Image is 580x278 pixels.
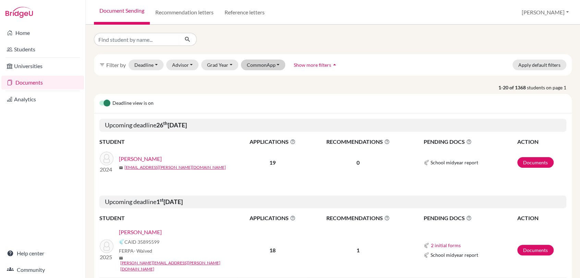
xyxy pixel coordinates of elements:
[134,248,152,254] span: - Waived
[294,62,331,68] span: Show more filters
[120,260,241,272] a: [PERSON_NAME][EMAIL_ADDRESS][PERSON_NAME][DOMAIN_NAME]
[512,60,566,70] button: Apply default filters
[527,84,572,91] span: students on page 1
[309,159,407,167] p: 0
[424,252,429,258] img: Common App logo
[112,99,154,108] span: Deadline view is on
[309,138,407,146] span: RECOMMENDATIONS
[156,198,183,205] b: 1 [DATE]
[156,121,187,129] b: 26 [DATE]
[309,246,407,254] p: 1
[119,247,152,254] span: FERPA
[431,159,478,166] span: School midyear report
[498,84,527,91] strong: 1-20 of 1368
[119,256,123,260] span: mail
[163,121,168,126] sup: th
[331,61,338,68] i: arrow_drop_up
[99,62,105,67] i: filter_list
[94,33,179,46] input: Find student by name...
[424,243,429,248] img: Common App logo
[106,62,126,68] span: Filter by
[99,119,566,132] h5: Upcoming deadline
[1,263,84,277] a: Community
[160,197,164,203] sup: st
[1,92,84,106] a: Analytics
[100,239,113,253] img: Bhesania, Aryav
[100,165,113,174] p: 2024
[100,253,113,261] p: 2025
[119,239,124,244] img: Common App logo
[99,214,237,223] th: STUDENT
[431,251,478,258] span: School midyear report
[517,157,554,168] a: Documents
[1,26,84,40] a: Home
[424,214,517,222] span: PENDING DOCS
[517,245,554,255] a: Documents
[269,159,276,166] b: 19
[5,7,33,18] img: Bridge-U
[424,160,429,165] img: Common App logo
[1,247,84,260] a: Help center
[166,60,199,70] button: Advisor
[1,59,84,73] a: Universities
[119,166,123,170] span: mail
[124,238,159,245] span: CAID 35895599
[100,152,113,165] img: Chacko, Amit Kochackan
[517,137,566,146] th: ACTION
[269,247,276,253] b: 18
[1,42,84,56] a: Students
[519,6,572,19] button: [PERSON_NAME]
[99,137,237,146] th: STUDENT
[129,60,164,70] button: Deadline
[237,214,308,222] span: APPLICATIONS
[99,195,566,209] h5: Upcoming deadline
[288,60,344,70] button: Show more filtersarrow_drop_up
[237,138,308,146] span: APPLICATIONS
[119,155,162,163] a: [PERSON_NAME]
[517,214,566,223] th: ACTION
[119,228,162,236] a: [PERSON_NAME]
[431,241,461,249] button: 2 initial forms
[1,76,84,89] a: Documents
[309,214,407,222] span: RECOMMENDATIONS
[124,164,226,170] a: [EMAIL_ADDRESS][PERSON_NAME][DOMAIN_NAME]
[241,60,286,70] button: CommonApp
[424,138,517,146] span: PENDING DOCS
[201,60,238,70] button: Grad Year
